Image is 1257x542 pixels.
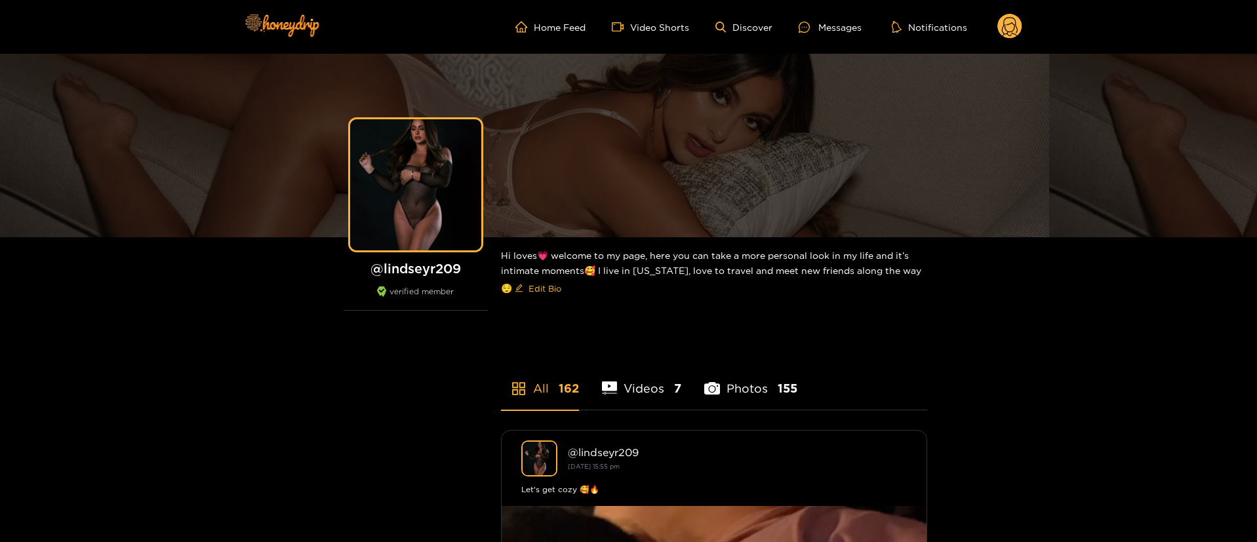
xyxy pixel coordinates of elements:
div: verified member [344,286,488,311]
small: [DATE] 15:55 pm [568,463,620,470]
li: Photos [704,351,797,410]
span: 7 [674,380,681,397]
span: video-camera [612,21,630,33]
div: @ lindseyr209 [568,446,907,458]
a: Discover [715,22,772,33]
span: 155 [778,380,797,397]
img: lindseyr209 [521,440,557,476]
div: Messages [799,20,862,35]
a: Home Feed [515,21,586,33]
h1: @ lindseyr209 [344,260,488,277]
span: edit [515,284,523,294]
li: Videos [602,351,682,410]
span: home [515,21,534,33]
a: Video Shorts [612,21,689,33]
div: Hi loves💗 welcome to my page, here you can take a more personal look in my life and it’s intimate... [501,237,927,309]
span: Edit Bio [529,282,561,295]
div: Let's get cozy 🥰🔥 [521,483,907,496]
span: 162 [559,380,579,397]
button: Notifications [888,20,971,33]
button: editEdit Bio [512,278,564,299]
span: appstore [511,381,527,397]
li: All [501,351,579,410]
